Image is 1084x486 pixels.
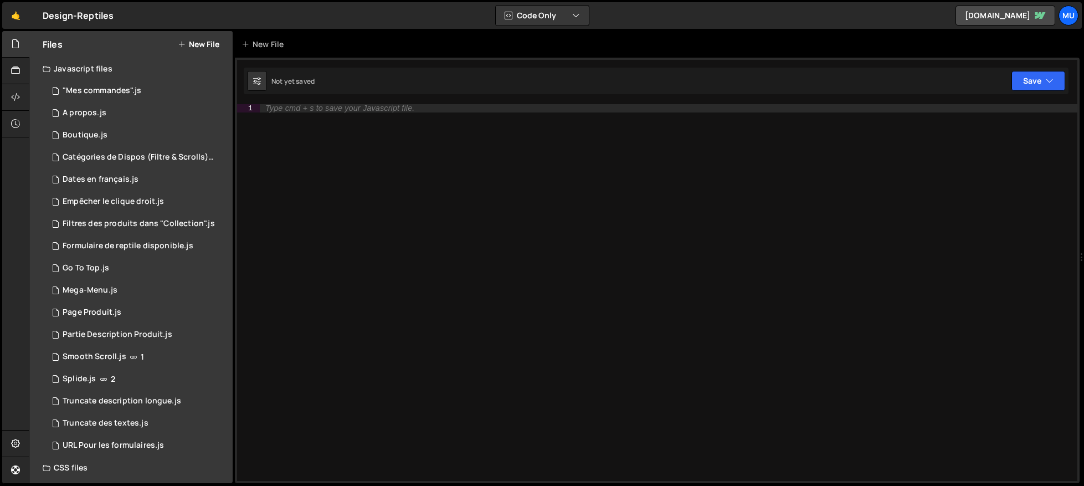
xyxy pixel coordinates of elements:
[43,434,233,457] div: 16910/46504.js
[63,396,181,406] div: Truncate description longue.js
[43,80,233,102] div: 16910/46547.js
[43,38,63,50] h2: Files
[955,6,1055,25] a: [DOMAIN_NAME]
[63,263,109,273] div: Go To Top.js
[63,308,121,318] div: Page Produit.js
[43,146,237,168] div: 16910/46502.js
[178,40,219,49] button: New File
[63,197,164,207] div: Empêcher le clique droit.js
[43,191,233,213] div: 16910/46629.js
[63,374,96,384] div: Splide.js
[237,104,260,112] div: 1
[43,257,233,279] div: 16910/46616.js
[496,6,589,25] button: Code Only
[63,330,172,340] div: Partie Description Produit.js
[265,105,414,112] div: Type cmd + s to save your Javascript file.
[63,441,164,451] div: URL Pour les formulaires.js
[43,390,233,412] div: 16910/46628.js
[242,39,288,50] div: New File
[63,241,193,251] div: Formulaire de reptile disponible.js
[43,324,233,346] div: 16910/46780.js
[43,235,233,257] div: 16910/46617.js
[63,352,126,362] div: Smooth Scroll.js
[63,175,138,185] div: Dates en français.js
[63,219,215,229] div: Filtres des produits dans "Collection".js
[63,130,107,140] div: Boutique.js
[43,301,233,324] div: 16910/46562.js
[63,152,215,162] div: Catégories de Dispos (Filtre & Scrolls).js
[43,412,233,434] div: 16910/46512.js
[271,76,315,86] div: Not yet saved
[141,352,144,361] span: 1
[43,279,233,301] div: 16910/46591.js
[63,108,106,118] div: A propos.js
[63,86,141,96] div: "Mes commandes".js
[29,58,233,80] div: Javascript files
[63,285,117,295] div: Mega-Menu.js
[63,418,148,428] div: Truncate des textes.js
[43,213,236,235] div: 16910/46494.js
[1059,6,1078,25] a: Mu
[1011,71,1065,91] button: Save
[29,457,233,479] div: CSS files
[43,168,233,191] div: 16910/46781.js
[2,2,29,29] a: 🤙
[43,9,114,22] div: Design-Reptiles
[111,375,115,383] span: 2
[43,346,233,368] div: 16910/46296.js
[43,102,233,124] div: 16910/47024.js
[43,368,233,390] div: 16910/46295.js
[43,124,233,146] div: 16910/46527.js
